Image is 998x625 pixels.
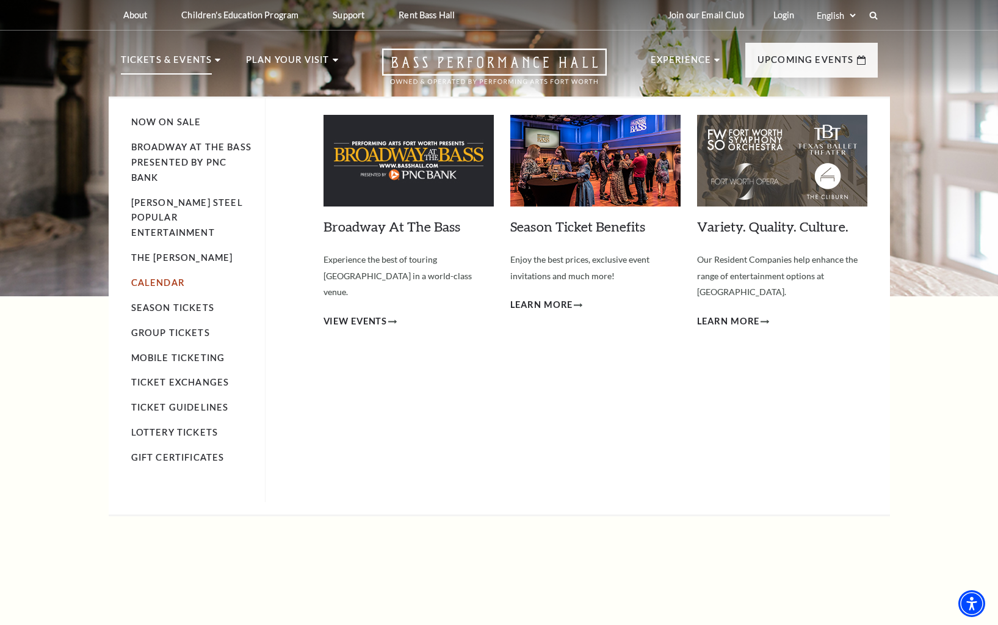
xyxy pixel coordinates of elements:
p: Rent Bass Hall [399,10,455,20]
a: Mobile Ticketing [131,353,225,363]
a: Broadway At The Bass presented by PNC Bank [131,142,251,183]
p: Tickets & Events [121,53,212,75]
a: Open this option [338,48,651,97]
p: Enjoy the best prices, exclusive event invitations and much more! [510,252,681,284]
span: Learn More [697,314,760,329]
span: View Events [324,314,388,329]
p: Upcoming Events [758,53,854,75]
a: Learn More Variety. Quality. Culture. [697,314,770,329]
a: Season Ticket Benefits [510,218,645,235]
a: The [PERSON_NAME] [131,252,233,263]
a: [PERSON_NAME] Steel Popular Entertainment [131,197,243,238]
p: Support [333,10,364,20]
p: Experience the best of touring [GEOGRAPHIC_DATA] in a world-class venue. [324,252,494,301]
span: Learn More [510,298,573,313]
a: Season Tickets [131,302,214,313]
a: Ticket Guidelines [131,402,229,412]
p: Plan Your Visit [246,53,330,75]
img: Variety. Quality. Culture. [697,115,867,207]
img: Season Ticket Benefits [510,115,681,207]
a: Learn More Season Ticket Benefits [510,298,583,313]
a: Variety. Quality. Culture. [697,218,848,235]
a: Lottery Tickets [131,427,219,437]
p: Children's Education Program [181,10,298,20]
a: Calendar [131,277,184,288]
select: Select: [814,10,858,21]
a: Ticket Exchanges [131,377,230,387]
p: Experience [651,53,712,75]
a: Broadway At The Bass [324,218,460,235]
a: Now On Sale [131,117,201,127]
a: Group Tickets [131,327,210,338]
div: Accessibility Menu [958,590,985,617]
p: Our Resident Companies help enhance the range of entertainment options at [GEOGRAPHIC_DATA]. [697,252,867,301]
p: About [123,10,148,20]
a: Gift Certificates [131,452,225,462]
img: Broadway At The Bass [324,115,494,207]
a: View Events [324,314,397,329]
